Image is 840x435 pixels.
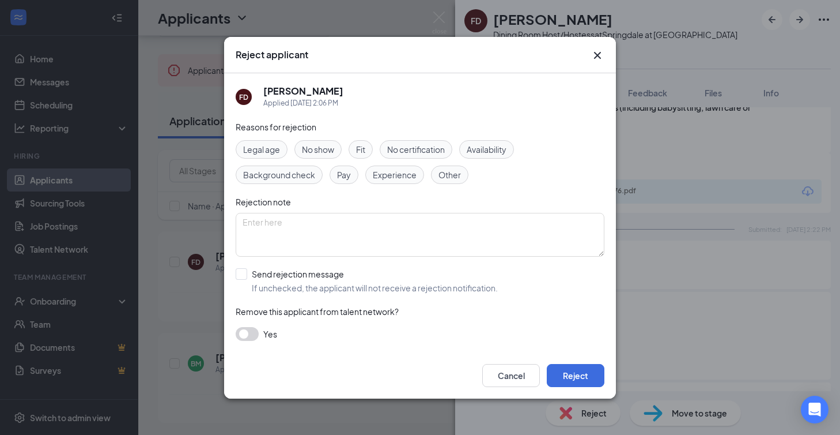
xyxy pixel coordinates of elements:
[387,143,445,156] span: No certification
[467,143,506,156] span: Availability
[239,92,248,102] div: FD
[263,85,343,97] h5: [PERSON_NAME]
[236,197,291,207] span: Rejection note
[236,48,308,61] h3: Reject applicant
[236,306,399,317] span: Remove this applicant from talent network?
[438,168,461,181] span: Other
[356,143,365,156] span: Fit
[591,48,604,62] svg: Cross
[263,327,277,341] span: Yes
[373,168,417,181] span: Experience
[591,48,604,62] button: Close
[337,168,351,181] span: Pay
[263,97,343,109] div: Applied [DATE] 2:06 PM
[302,143,334,156] span: No show
[243,168,315,181] span: Background check
[482,364,540,387] button: Cancel
[547,364,604,387] button: Reject
[243,143,280,156] span: Legal age
[236,122,316,132] span: Reasons for rejection
[801,396,828,423] div: Open Intercom Messenger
